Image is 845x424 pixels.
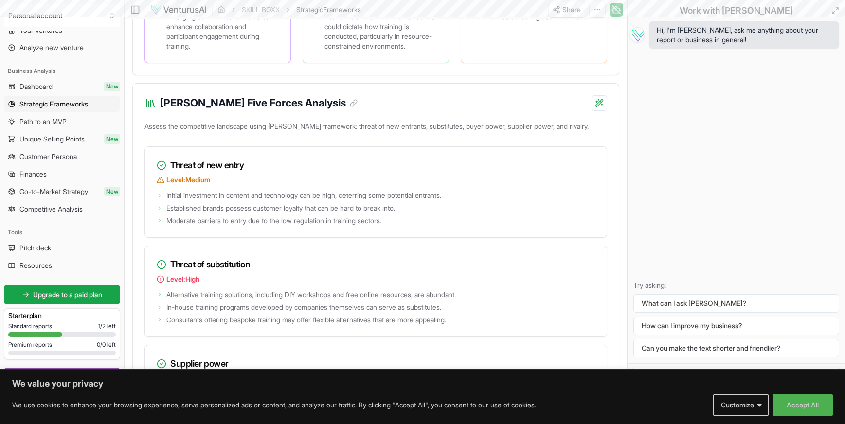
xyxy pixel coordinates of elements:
[33,290,102,300] span: Upgrade to a paid plan
[19,43,84,53] span: Analyze new venture
[97,341,116,349] span: 0 / 0 left
[633,294,839,313] button: What can I ask [PERSON_NAME]?
[157,258,595,271] h3: Threat of substitution
[19,134,85,144] span: Unique Selling Points
[166,191,441,200] span: Initial investment in content and technology can be high, deterring some potential entrants.
[4,40,120,55] a: Analyze new venture
[8,322,52,330] span: Standard reports
[657,25,831,45] span: Hi, I'm [PERSON_NAME], ask me anything about your report or business in general!
[8,341,52,349] span: Premium reports
[4,225,120,240] div: Tools
[104,82,120,91] span: New
[160,95,358,111] h3: [PERSON_NAME] Five Forces Analysis
[19,152,77,161] span: Customer Persona
[633,317,839,335] button: How can I improve my business?
[12,378,833,389] p: We value your privacy
[104,187,120,196] span: New
[633,281,839,290] p: Try asking:
[4,258,120,273] a: Resources
[324,12,437,51] span: Economic and environmental factors could dictate how training is conducted, particularly in resou...
[19,117,67,126] span: Path to an MVP
[166,175,210,185] span: Level: Medium
[19,187,88,196] span: Go-to-Market Strategy
[12,399,536,411] p: We use cookies to enhance your browsing experience, serve personalized ads or content, and analyz...
[166,216,381,226] span: Moderate barriers to entry due to the low regulation in training sectors.
[4,63,120,79] div: Business Analysis
[166,315,446,325] span: Consultants offering bespoke training may offer flexible alternatives that are more appealing.
[4,285,120,304] a: Upgrade to a paid plan
[166,203,395,213] span: Established brands possess customer loyalty that can be hard to break into.
[19,204,83,214] span: Competitive Analysis
[19,82,53,91] span: Dashboard
[4,149,120,164] a: Customer Persona
[19,261,52,270] span: Resources
[4,201,120,217] a: Competitive Analysis
[4,114,120,129] a: Path to an MVP
[5,369,119,384] a: CommunityNew
[8,311,116,320] h3: Starter plan
[166,12,279,51] span: Emerging communication tools can enhance collaboration and participant engagement during training.
[633,339,839,357] button: Can you make the text shorter and friendlier?
[157,357,595,371] h3: Supplier power
[773,394,833,416] button: Accept All
[4,240,120,256] a: Pitch deck
[4,166,120,182] a: Finances
[157,159,595,172] h3: Threat of new entry
[4,131,120,147] a: Unique Selling PointsNew
[713,394,769,416] button: Customize
[19,169,47,179] span: Finances
[19,243,51,253] span: Pitch deck
[104,134,120,144] span: New
[98,322,116,330] span: 1 / 2 left
[4,184,120,199] a: Go-to-Market StrategyNew
[166,290,456,300] span: Alternative training solutions, including DIY workshops and free online resources, are abundant.
[4,79,120,94] a: DashboardNew
[19,99,88,109] span: Strategic Frameworks
[166,274,199,284] span: Level: High
[4,96,120,112] a: Strategic Frameworks
[166,302,441,312] span: In-house training programs developed by companies themselves can serve as substitutes.
[629,27,645,43] img: Vera
[144,120,607,137] p: Assess the competitive landscape using [PERSON_NAME] framework: threat of new entrants, substitut...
